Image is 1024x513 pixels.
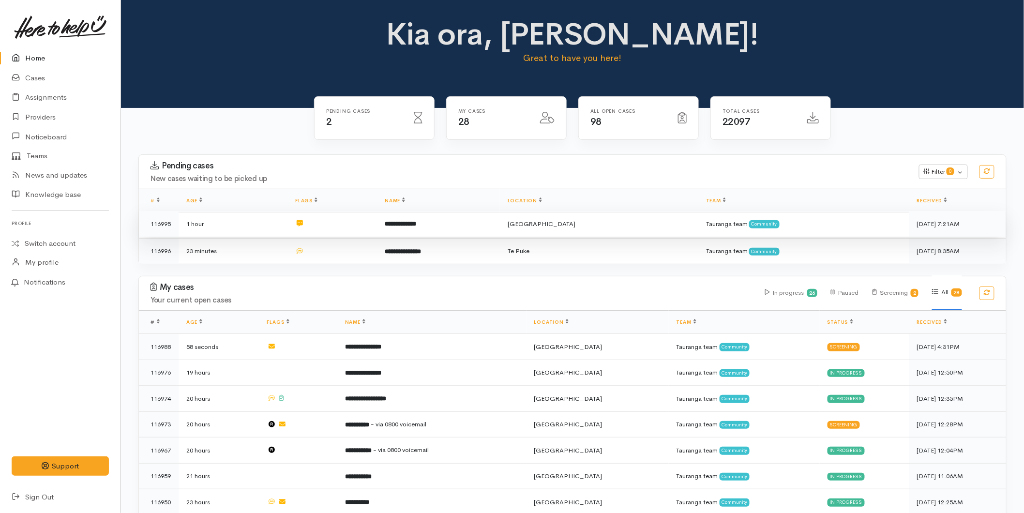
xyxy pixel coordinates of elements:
a: Received [917,197,947,204]
h4: New cases waiting to be picked up [151,175,907,183]
a: Name [345,319,365,325]
div: All [932,275,962,310]
span: 98 [590,116,602,128]
a: Team [677,319,696,325]
span: Community [749,248,780,256]
span: [GEOGRAPHIC_DATA] [534,420,602,428]
td: [DATE] 8:35AM [909,238,1006,264]
td: [DATE] 11:06AM [909,463,1006,489]
span: Community [720,473,750,481]
a: Location [534,319,569,325]
a: Age [186,197,202,204]
td: 116959 [139,463,179,489]
td: [DATE] 7:21AM [909,211,1006,237]
h3: My cases [151,283,753,292]
span: [GEOGRAPHIC_DATA] [534,343,602,351]
div: In progress [828,498,865,506]
td: 116988 [139,334,179,360]
h4: Your current open cases [151,296,753,304]
td: 20 hours [179,386,259,412]
h1: Kia ora, [PERSON_NAME]! [359,17,787,51]
p: Great to have you here! [359,51,787,65]
td: Tauranga team [669,360,820,386]
td: [DATE] 12:35PM [909,386,1006,412]
div: In progress [828,369,865,377]
span: [GEOGRAPHIC_DATA] [508,220,576,228]
span: [GEOGRAPHIC_DATA] [534,446,602,454]
span: [GEOGRAPHIC_DATA] [534,368,602,377]
td: [DATE] 12:28PM [909,411,1006,438]
h6: My cases [458,108,528,114]
td: 116973 [139,411,179,438]
div: In progress [828,473,865,481]
td: 116967 [139,438,179,464]
div: In progress [828,447,865,454]
h3: Pending cases [151,161,907,171]
a: # [151,197,160,204]
span: - via 0800 voicemail [373,446,429,454]
td: 58 seconds [179,334,259,360]
td: [DATE] 4:31PM [909,334,1006,360]
td: 21 hours [179,463,259,489]
span: # [151,319,160,325]
div: Paused [831,276,858,310]
td: 20 hours [179,438,259,464]
span: Te Puke [508,247,529,255]
span: [GEOGRAPHIC_DATA] [534,394,602,403]
div: Screening [873,276,919,310]
span: - via 0800 voicemail [371,420,426,428]
td: 116974 [139,386,179,412]
td: 19 hours [179,360,259,386]
td: 20 hours [179,411,259,438]
a: Name [385,197,405,204]
span: 0 [947,167,954,175]
div: In progress [765,276,818,310]
a: Received [917,319,947,325]
h6: Profile [12,217,109,230]
a: Location [508,197,542,204]
span: 22097 [723,116,751,128]
div: Screening [828,343,860,351]
span: Community [720,369,750,377]
span: Community [720,343,750,351]
b: 2 [913,290,916,296]
a: Flags [295,197,317,204]
div: Screening [828,421,860,429]
td: [DATE] 12:50PM [909,360,1006,386]
span: Community [720,498,750,506]
td: Tauranga team [669,386,820,412]
td: 23 minutes [179,238,287,264]
h6: Total cases [723,108,796,114]
td: Tauranga team [669,411,820,438]
a: Flags [267,319,289,325]
span: [GEOGRAPHIC_DATA] [534,472,602,480]
td: Tauranga team [669,334,820,360]
h6: All Open cases [590,108,666,114]
span: Community [720,421,750,429]
td: Tauranga team [669,438,820,464]
b: 28 [954,289,960,296]
h6: Pending cases [326,108,402,114]
td: 1 hour [179,211,287,237]
td: 116996 [139,238,179,264]
span: Community [720,447,750,454]
td: 116995 [139,211,179,237]
a: Age [186,319,202,325]
td: Tauranga team [669,463,820,489]
span: Community [749,220,780,228]
button: Filter0 [919,165,968,179]
td: Tauranga team [698,238,909,264]
a: Team [706,197,726,204]
span: [GEOGRAPHIC_DATA] [534,498,602,506]
td: [DATE] 12:04PM [909,438,1006,464]
div: In progress [828,395,865,403]
span: Community [720,395,750,403]
span: 2 [326,116,332,128]
button: Support [12,456,109,476]
b: 26 [809,290,815,296]
td: Tauranga team [698,211,909,237]
td: 116976 [139,360,179,386]
a: Status [828,319,853,325]
span: 28 [458,116,469,128]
